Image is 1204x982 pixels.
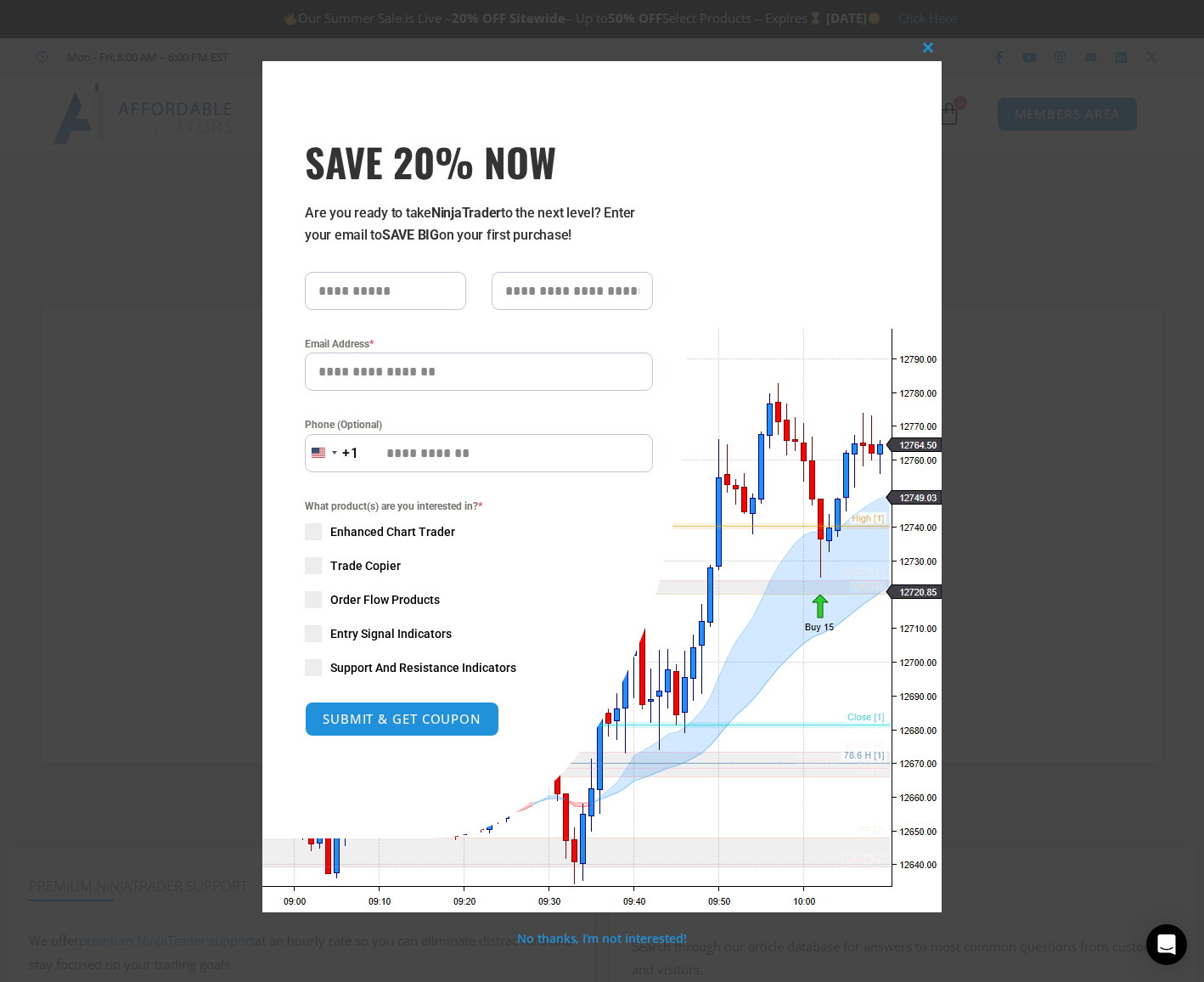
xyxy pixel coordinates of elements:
[305,557,653,574] label: Trade Copier
[305,702,499,736] button: SUBMIT & GET COUPON
[330,625,452,642] span: Entry Signal Indicators
[431,205,501,221] strong: NinjaTrader
[330,659,516,676] span: Support And Resistance Indicators
[305,625,653,642] label: Entry Signal Indicators
[305,659,653,676] label: Support And Resistance Indicators
[382,227,439,243] strong: SAVE BIG
[305,591,653,608] label: Order Flow Products
[305,336,653,353] label: Email Address
[305,138,653,185] span: SAVE 20% NOW
[305,202,653,246] p: Are you ready to take to the next level? Enter your email to on your first purchase!
[330,523,455,540] span: Enhanced Chart Trader
[342,443,359,465] div: +1
[330,591,440,608] span: Order Flow Products
[305,523,653,540] label: Enhanced Chart Trader
[305,416,653,433] label: Phone (Optional)
[305,434,359,472] button: Selected country
[330,557,401,574] span: Trade Copier
[305,498,653,515] span: What product(s) are you interested in?
[517,930,686,946] a: No thanks, I’m not interested!
[1146,924,1187,965] div: Open Intercom Messenger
